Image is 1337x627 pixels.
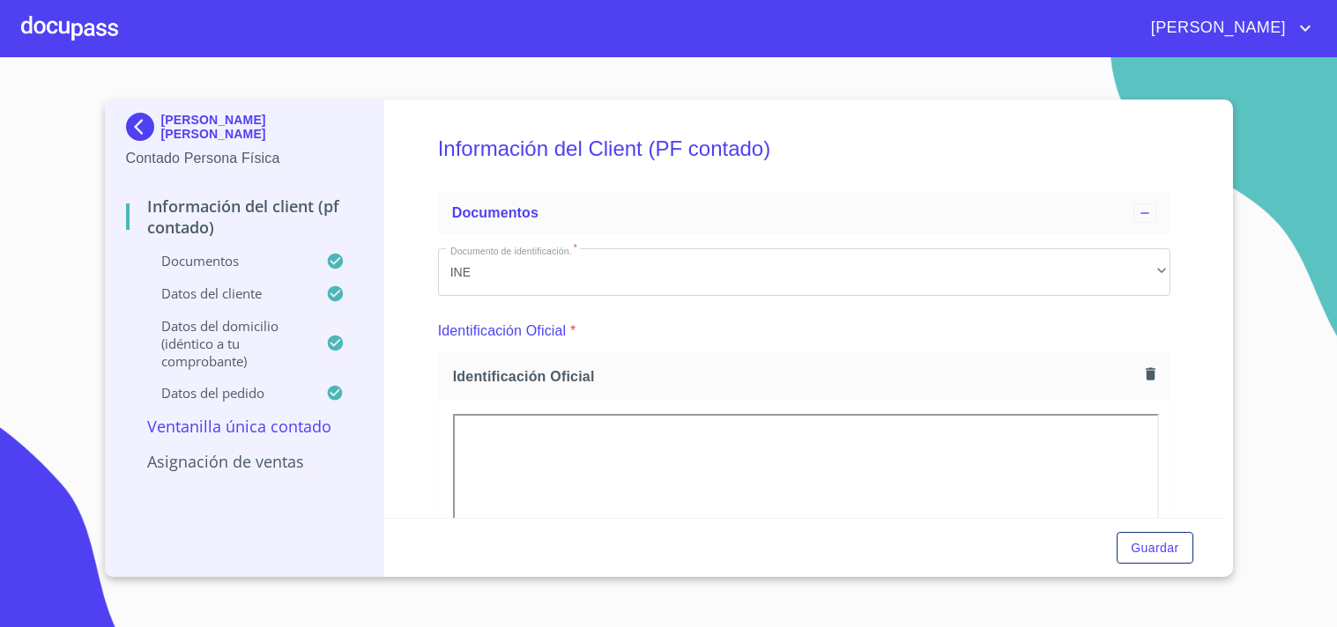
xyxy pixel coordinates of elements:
[126,195,363,238] p: Información del Client (PF contado)
[1117,532,1192,564] button: Guardar
[452,205,539,220] span: Documentos
[438,113,1170,185] h5: Información del Client (PF contado)
[438,192,1170,234] div: Documentos
[453,367,1139,386] span: Identificación Oficial
[126,416,363,437] p: Ventanilla única contado
[126,148,363,169] p: Contado Persona Física
[1138,14,1316,42] button: account of current user
[126,384,327,402] p: Datos del pedido
[438,321,567,342] p: Identificación Oficial
[1131,537,1178,559] span: Guardar
[126,252,327,269] p: Documentos
[126,113,363,148] div: [PERSON_NAME] [PERSON_NAME]
[126,113,161,141] img: Docupass spot blue
[1138,14,1295,42] span: [PERSON_NAME]
[126,451,363,472] p: Asignación de Ventas
[126,317,327,370] p: Datos del domicilio (idéntico a tu comprobante)
[161,113,363,141] p: [PERSON_NAME] [PERSON_NAME]
[438,248,1170,296] div: INE
[126,284,327,302] p: Datos del cliente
